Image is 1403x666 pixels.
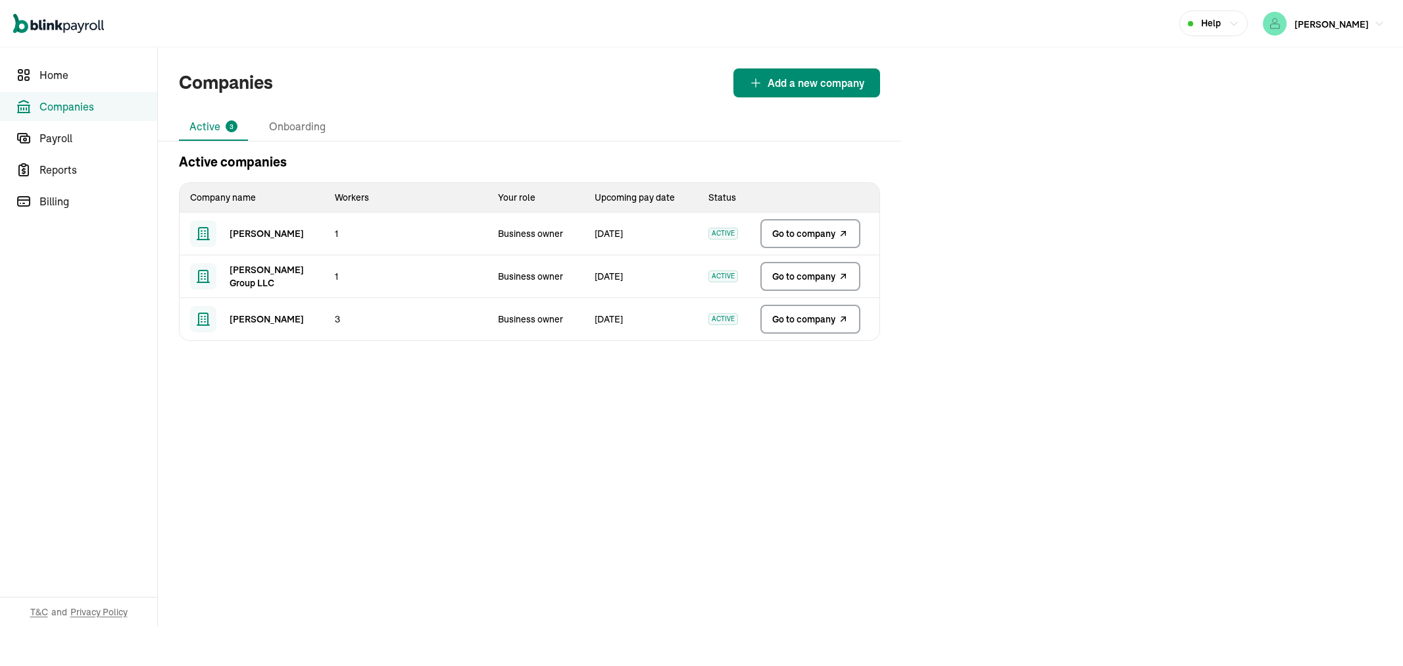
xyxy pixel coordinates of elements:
td: 1 [324,255,487,298]
td: [DATE] [584,255,698,298]
a: Go to company [760,305,860,334]
span: [PERSON_NAME] [230,313,304,326]
h1: Companies [179,69,273,97]
span: [PERSON_NAME] [1294,18,1369,30]
span: Go to company [772,270,835,283]
button: Help [1179,11,1248,36]
td: Business owner [487,298,584,341]
span: Add a new company [768,75,864,91]
li: Active [179,113,248,141]
span: Payroll [39,130,157,146]
iframe: Chat Widget [1185,524,1403,666]
span: ACTIVE [708,228,738,240]
span: Go to company [772,313,835,326]
a: Go to company [760,262,860,291]
th: Status [698,183,755,213]
button: [PERSON_NAME] [1258,9,1390,38]
nav: Global [13,5,104,43]
li: Onboarding [258,113,336,141]
button: Add a new company [733,68,880,97]
th: Upcoming pay date [584,183,698,213]
h2: Active companies [179,152,287,172]
span: Home [39,67,157,83]
span: Billing [39,193,157,209]
a: Go to company [760,219,860,248]
span: and [51,605,67,619]
td: 3 [324,298,487,341]
span: Companies [39,99,157,115]
span: [PERSON_NAME] Group LLC [230,263,314,290]
span: 3 [230,122,234,132]
th: Workers [324,183,487,213]
span: Help [1201,16,1221,30]
span: ACTIVE [708,270,738,282]
td: 1 [324,213,487,255]
th: Company name [180,183,324,213]
span: Go to company [772,227,835,240]
span: Privacy Policy [70,605,128,619]
td: [DATE] [584,298,698,341]
td: Business owner [487,255,584,298]
td: Business owner [487,213,584,255]
span: Reports [39,162,157,178]
span: [PERSON_NAME] [230,227,304,240]
span: T&C [30,605,48,619]
td: [DATE] [584,213,698,255]
span: ACTIVE [708,313,738,325]
th: Your role [487,183,584,213]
